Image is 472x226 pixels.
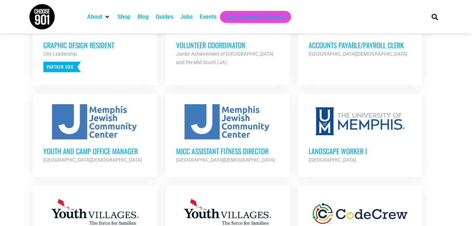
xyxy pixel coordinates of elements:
h3: Youth and Camp Office Manager [43,146,147,156]
p: Partner Org [43,62,81,72]
strong: Junior Achievement of [GEOGRAPHIC_DATA] and the Mid-South (JA) [176,51,273,65]
a: Get Choose901 Emails [227,13,284,21]
h3: Volunteer Coordinator [176,40,279,50]
strong: [GEOGRAPHIC_DATA][DEMOGRAPHIC_DATA] [43,157,142,163]
strong: City Leadership [43,51,77,57]
a: Events [200,13,216,21]
nav: Main nav [84,11,420,23]
h3: Landscape Worker I [309,146,412,156]
a: Youth and Camp Office Manager [GEOGRAPHIC_DATA][DEMOGRAPHIC_DATA] [33,94,157,175]
h3: MJCC Assistant Fitness Director [176,146,279,156]
a: Shop [117,13,130,21]
h3: Accounts Payable/Payroll Clerk [309,40,412,50]
strong: [GEOGRAPHIC_DATA][DEMOGRAPHIC_DATA] [309,51,407,57]
div: About [84,11,114,23]
strong: [GEOGRAPHIC_DATA][DEMOGRAPHIC_DATA] [176,157,275,163]
a: Guides [156,13,173,21]
a: About [87,13,102,21]
a: MJCC Assistant Fitness Director [GEOGRAPHIC_DATA][DEMOGRAPHIC_DATA] [166,94,290,175]
a: Landscape Worker I [GEOGRAPHIC_DATA] [298,94,422,175]
a: Jobs [180,13,193,21]
a: Blog [137,13,149,21]
strong: [GEOGRAPHIC_DATA] [309,157,356,163]
h3: Graphic Design Resident [43,40,147,50]
div: Search [429,11,440,23]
